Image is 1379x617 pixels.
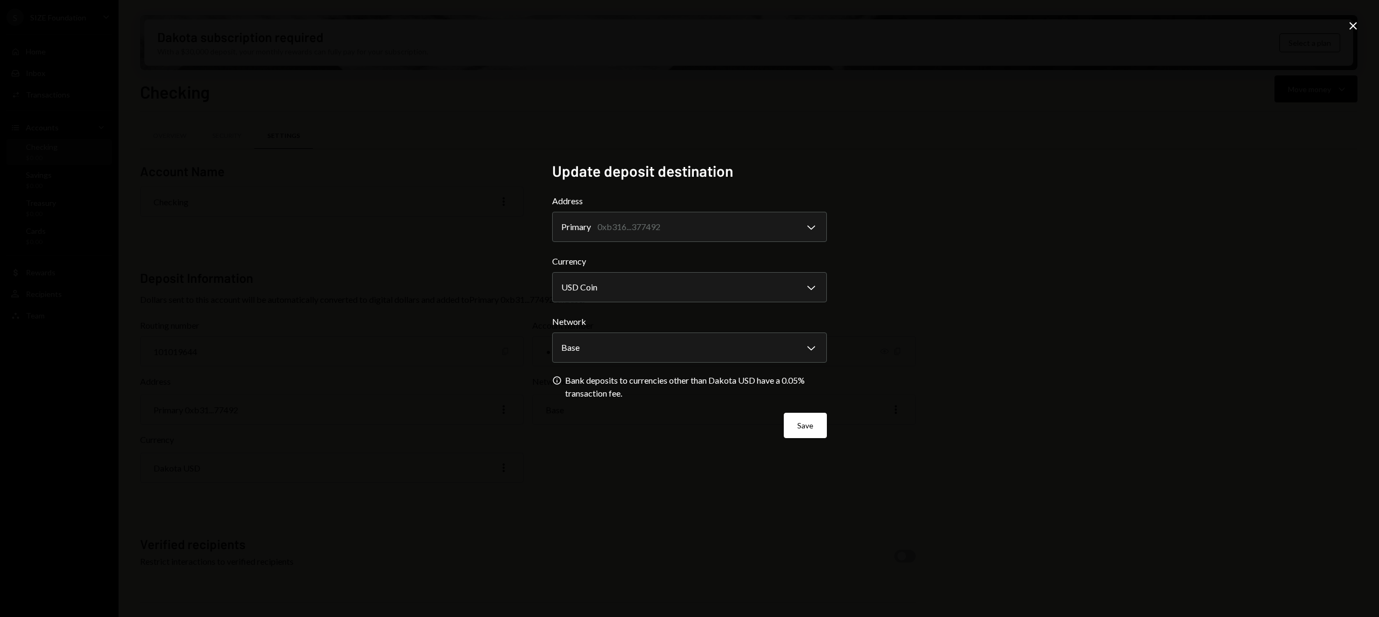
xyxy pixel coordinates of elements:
[552,161,827,182] h2: Update deposit destination
[552,212,827,242] button: Address
[552,315,827,328] label: Network
[565,374,827,400] div: Bank deposits to currencies other than Dakota USD have a 0.05% transaction fee.
[552,255,827,268] label: Currency
[597,220,660,233] div: 0xb316...377492
[552,272,827,302] button: Currency
[552,195,827,207] label: Address
[552,332,827,363] button: Network
[784,413,827,438] button: Save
